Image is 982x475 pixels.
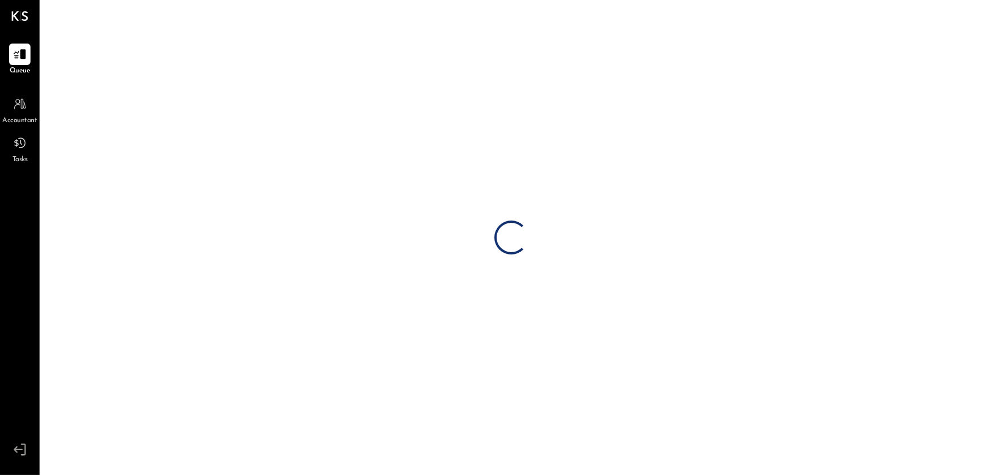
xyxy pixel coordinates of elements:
[1,93,39,126] a: Accountant
[1,132,39,165] a: Tasks
[10,66,31,76] span: Queue
[12,155,28,165] span: Tasks
[3,116,37,126] span: Accountant
[1,44,39,76] a: Queue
